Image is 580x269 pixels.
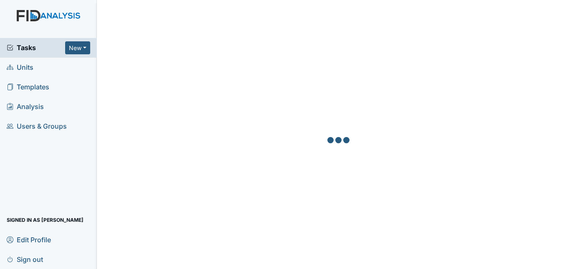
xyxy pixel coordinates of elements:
[7,233,51,246] span: Edit Profile
[7,253,43,266] span: Sign out
[65,41,90,54] button: New
[7,100,44,113] span: Analysis
[7,213,84,226] span: Signed in as [PERSON_NAME]
[7,120,67,133] span: Users & Groups
[7,81,49,94] span: Templates
[7,61,33,74] span: Units
[7,43,65,53] a: Tasks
